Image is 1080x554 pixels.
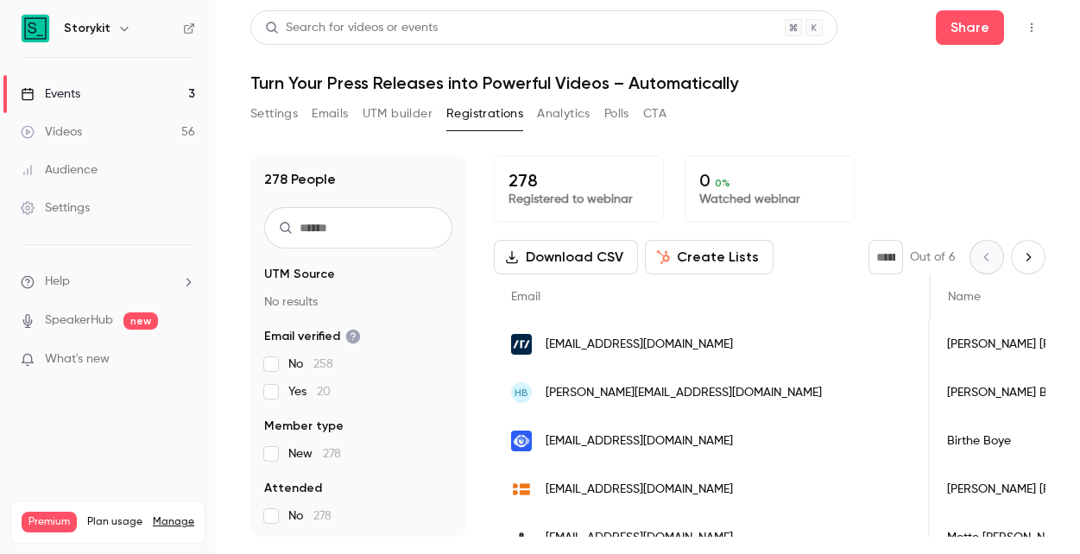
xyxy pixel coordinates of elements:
[699,191,840,208] p: Watched webinar
[312,100,348,128] button: Emails
[250,72,1045,93] h1: Turn Your Press Releases into Powerful Videos – Automatically
[511,334,532,355] img: ritzau.dk
[313,358,333,370] span: 258
[323,448,341,460] span: 278
[494,240,638,274] button: Download CSV
[546,432,733,450] span: [EMAIL_ADDRESS][DOMAIN_NAME]
[537,100,591,128] button: Analytics
[1011,240,1045,274] button: Next page
[22,15,49,42] img: Storykit
[546,384,822,402] span: [PERSON_NAME][EMAIL_ADDRESS][DOMAIN_NAME]
[508,170,649,191] p: 278
[21,85,80,103] div: Events
[511,527,532,548] img: hedeselskabet.dk
[288,356,333,373] span: No
[265,19,438,37] div: Search for videos or events
[645,240,774,274] button: Create Lists
[21,161,98,179] div: Audience
[264,328,361,345] span: Email verified
[604,100,629,128] button: Polls
[948,291,981,303] span: Name
[511,291,540,303] span: Email
[264,480,322,497] span: Attended
[317,386,331,398] span: 20
[515,385,528,400] span: HB
[21,199,90,217] div: Settings
[45,273,70,291] span: Help
[313,510,332,522] span: 278
[288,507,332,525] span: No
[22,512,77,532] span: Premium
[264,418,344,435] span: Member type
[45,312,113,330] a: SpeakerHub
[511,431,532,451] img: hr-on.com
[45,350,110,368] span: What's new
[87,515,142,529] span: Plan usage
[936,10,1004,45] button: Share
[288,445,341,463] span: New
[715,177,730,189] span: 0 %
[699,170,840,191] p: 0
[363,100,433,128] button: UTM builder
[21,123,82,141] div: Videos
[546,336,733,354] span: [EMAIL_ADDRESS][DOMAIN_NAME]
[511,479,532,500] img: bdk.dk
[508,191,649,208] p: Registered to webinar
[546,481,733,499] span: [EMAIL_ADDRESS][DOMAIN_NAME]
[264,293,452,311] p: No results
[153,515,194,529] a: Manage
[288,383,331,400] span: Yes
[264,169,336,190] h1: 278 People
[123,312,158,330] span: new
[174,352,195,368] iframe: Noticeable Trigger
[264,266,335,283] span: UTM Source
[64,20,111,37] h6: Storykit
[250,100,298,128] button: Settings
[21,273,195,291] li: help-dropdown-opener
[546,529,733,547] span: [EMAIL_ADDRESS][DOMAIN_NAME]
[910,249,956,266] p: Out of 6
[643,100,666,128] button: CTA
[446,100,523,128] button: Registrations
